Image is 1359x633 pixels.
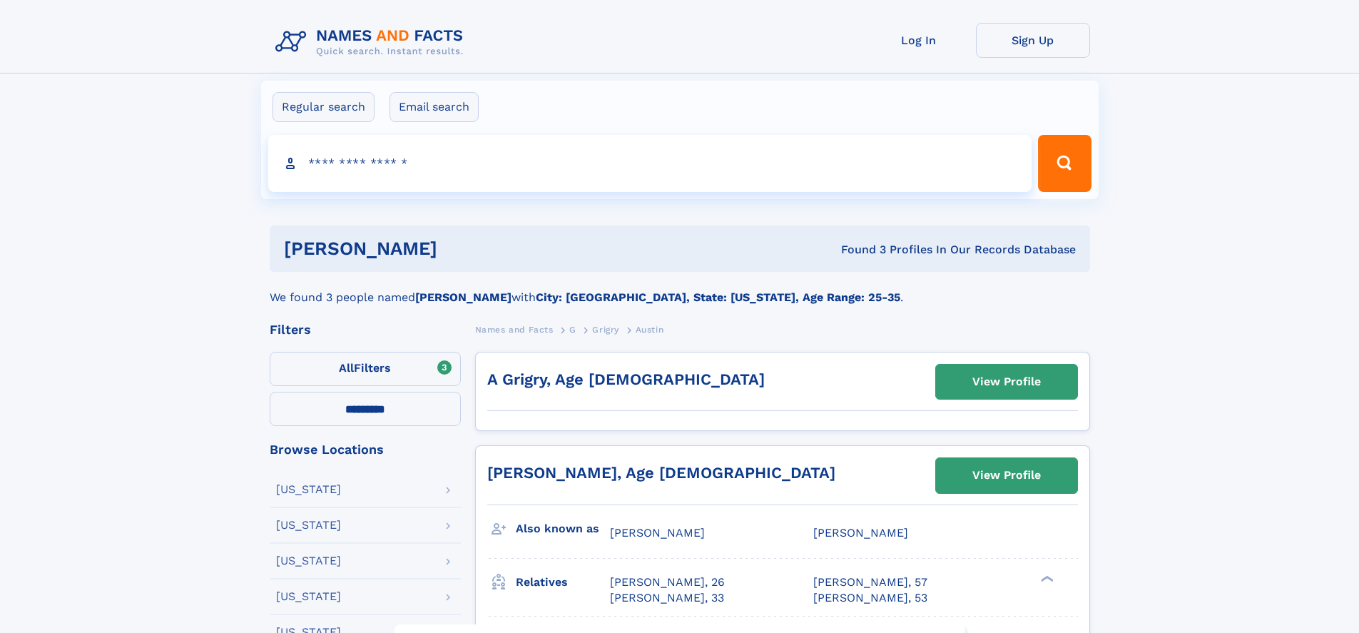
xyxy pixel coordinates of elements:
b: [PERSON_NAME] [415,290,511,304]
button: Search Button [1038,135,1091,192]
a: [PERSON_NAME], Age [DEMOGRAPHIC_DATA] [487,464,835,482]
span: [PERSON_NAME] [610,526,705,540]
a: View Profile [936,365,1077,399]
a: Grigry [592,320,619,338]
h3: Also known as [516,517,610,541]
a: A Grigry, Age [DEMOGRAPHIC_DATA] [487,370,765,388]
label: Filters [270,352,461,386]
div: ❯ [1037,574,1054,583]
a: View Profile [936,458,1077,492]
span: All [339,361,354,375]
label: Email search [390,92,479,122]
span: Grigry [592,325,619,335]
h3: Relatives [516,570,610,594]
div: [US_STATE] [276,520,341,531]
label: Regular search [273,92,375,122]
a: [PERSON_NAME], 26 [610,574,725,590]
a: Sign Up [976,23,1090,58]
div: [US_STATE] [276,591,341,602]
div: Filters [270,323,461,336]
div: [US_STATE] [276,555,341,567]
input: search input [268,135,1032,192]
div: View Profile [972,459,1041,492]
h1: [PERSON_NAME] [284,240,639,258]
a: [PERSON_NAME], 33 [610,590,724,606]
a: G [569,320,576,338]
a: Names and Facts [475,320,554,338]
span: G [569,325,576,335]
b: City: [GEOGRAPHIC_DATA], State: [US_STATE], Age Range: 25-35 [536,290,900,304]
div: View Profile [972,365,1041,398]
a: [PERSON_NAME], 57 [813,574,927,590]
span: Austin [636,325,664,335]
div: Browse Locations [270,443,461,456]
div: Found 3 Profiles In Our Records Database [639,242,1076,258]
span: [PERSON_NAME] [813,526,908,540]
img: Logo Names and Facts [270,23,475,61]
a: Log In [862,23,976,58]
div: We found 3 people named with . [270,272,1090,306]
a: [PERSON_NAME], 53 [813,590,927,606]
div: [US_STATE] [276,484,341,495]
